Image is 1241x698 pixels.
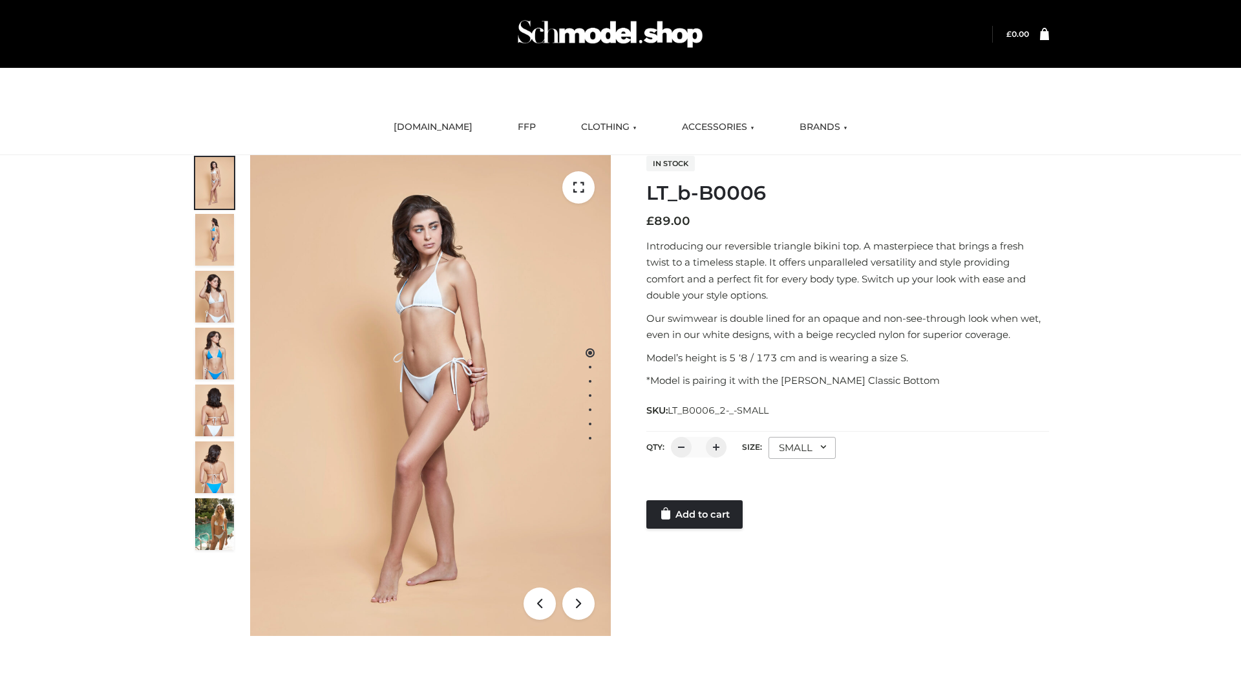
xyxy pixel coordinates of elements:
[1006,29,1029,39] a: £0.00
[769,437,836,459] div: SMALL
[195,385,234,436] img: ArielClassicBikiniTop_CloudNine_AzureSky_OW114ECO_7-scaled.jpg
[646,214,690,228] bdi: 89.00
[646,500,743,529] a: Add to cart
[195,498,234,550] img: Arieltop_CloudNine_AzureSky2.jpg
[646,310,1049,343] p: Our swimwear is double lined for an opaque and non-see-through look when wet, even in our white d...
[646,238,1049,304] p: Introducing our reversible triangle bikini top. A masterpiece that brings a fresh twist to a time...
[646,350,1049,366] p: Model’s height is 5 ‘8 / 173 cm and is wearing a size S.
[646,214,654,228] span: £
[1006,29,1029,39] bdi: 0.00
[1006,29,1012,39] span: £
[195,328,234,379] img: ArielClassicBikiniTop_CloudNine_AzureSky_OW114ECO_4-scaled.jpg
[195,441,234,493] img: ArielClassicBikiniTop_CloudNine_AzureSky_OW114ECO_8-scaled.jpg
[646,372,1049,389] p: *Model is pairing it with the [PERSON_NAME] Classic Bottom
[646,182,1049,205] h1: LT_b-B0006
[513,8,707,59] img: Schmodel Admin 964
[250,155,611,636] img: ArielClassicBikiniTop_CloudNine_AzureSky_OW114ECO_1
[646,442,664,452] label: QTY:
[571,113,646,142] a: CLOTHING
[384,113,482,142] a: [DOMAIN_NAME]
[742,442,762,452] label: Size:
[646,403,770,418] span: SKU:
[195,157,234,209] img: ArielClassicBikiniTop_CloudNine_AzureSky_OW114ECO_1-scaled.jpg
[790,113,857,142] a: BRANDS
[195,271,234,323] img: ArielClassicBikiniTop_CloudNine_AzureSky_OW114ECO_3-scaled.jpg
[508,113,546,142] a: FFP
[195,214,234,266] img: ArielClassicBikiniTop_CloudNine_AzureSky_OW114ECO_2-scaled.jpg
[672,113,764,142] a: ACCESSORIES
[668,405,769,416] span: LT_B0006_2-_-SMALL
[646,156,695,171] span: In stock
